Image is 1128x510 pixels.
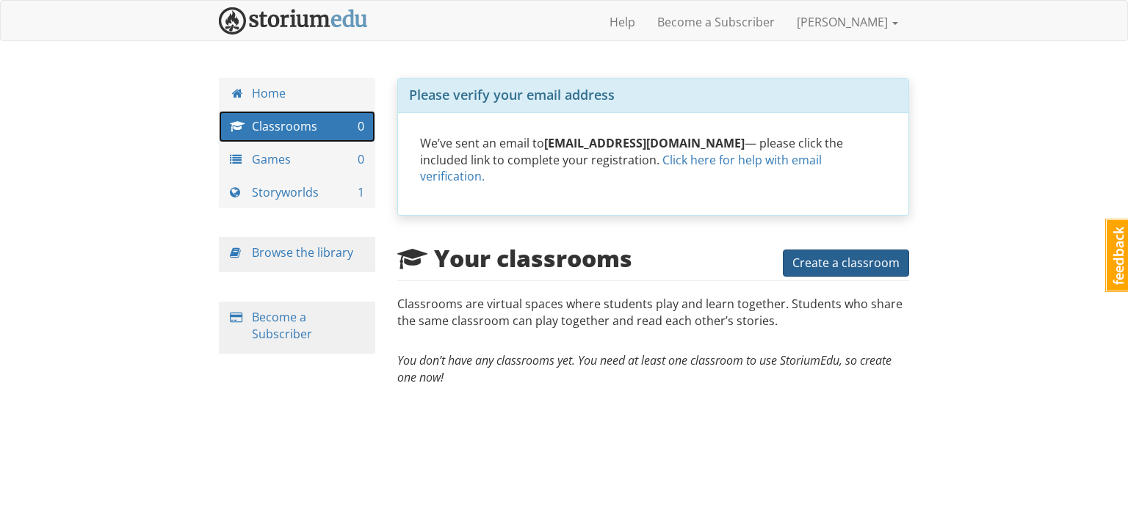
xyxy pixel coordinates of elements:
p: Classrooms are virtual spaces where students play and learn together. Students who share the same... [397,296,910,344]
a: [PERSON_NAME] [786,4,909,40]
h2: Your classrooms [397,245,632,271]
span: Please verify your email address [409,86,615,103]
a: Home [219,78,375,109]
a: Become a Subscriber [646,4,786,40]
a: Classrooms 0 [219,111,375,142]
img: StoriumEDU [219,7,368,34]
a: Click here for help with email verification. [420,152,822,185]
a: Help [599,4,646,40]
em: You don’t have any classrooms yet. You need at least one classroom to use StoriumEdu, so create o... [397,352,892,385]
strong: [EMAIL_ADDRESS][DOMAIN_NAME] [544,135,745,151]
button: Create a classroom [783,249,909,277]
a: Storyworlds 1 [219,177,375,208]
span: 0 [358,151,364,168]
a: Browse the library [252,244,353,261]
span: Create a classroom [792,255,900,271]
a: Become a Subscriber [252,309,312,342]
span: 1 [358,184,364,201]
p: We’ve sent an email to — please click the included link to complete your registration. [420,135,887,186]
span: 0 [358,118,364,135]
a: Games 0 [219,144,375,175]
